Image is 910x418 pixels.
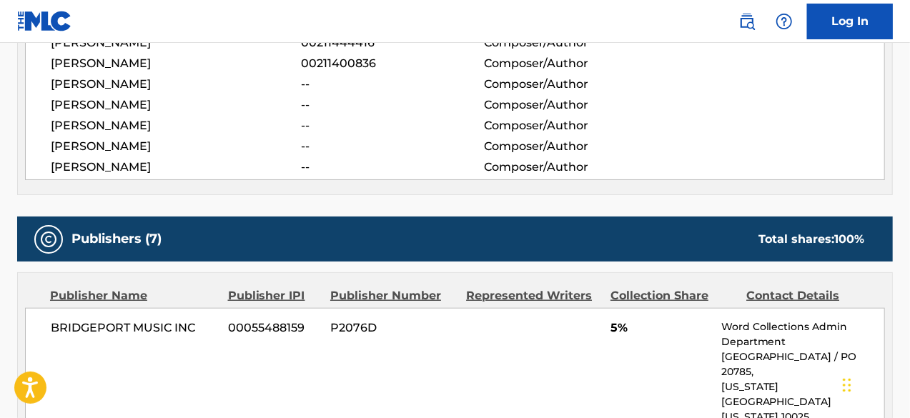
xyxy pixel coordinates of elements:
img: Publishers [40,231,57,248]
span: 00211400836 [301,55,485,72]
a: Log In [807,4,893,39]
span: -- [301,117,485,134]
div: Represented Writers [466,287,600,304]
div: Publisher IPI [228,287,320,304]
span: [PERSON_NAME] [51,117,301,134]
span: Composer/Author [484,96,651,114]
div: Publisher Number [330,287,455,304]
span: Composer/Author [484,34,651,51]
span: Composer/Author [484,117,651,134]
p: Word Collections Admin Department [721,319,884,349]
span: 5% [610,319,711,337]
span: Composer/Author [484,138,651,155]
span: P2076D [330,319,455,337]
div: Total shares: [758,231,864,248]
span: [PERSON_NAME] [51,76,301,93]
img: MLC Logo [17,11,72,31]
span: [PERSON_NAME] [51,159,301,176]
img: search [738,13,756,30]
span: -- [301,96,485,114]
span: 00055488159 [228,319,320,337]
span: Composer/Author [484,55,651,72]
span: BRIDGEPORT MUSIC INC [51,319,217,337]
span: [PERSON_NAME] [51,34,301,51]
img: help [776,13,793,30]
span: [PERSON_NAME] [51,138,301,155]
iframe: Chat Widget [839,349,910,418]
span: -- [301,76,485,93]
span: 100 % [834,232,864,246]
span: -- [301,159,485,176]
div: Drag [843,364,851,407]
h5: Publishers (7) [71,231,162,247]
p: [GEOGRAPHIC_DATA] / PO 20785, [721,349,884,379]
span: -- [301,138,485,155]
span: [PERSON_NAME] [51,96,301,114]
div: Publisher Name [50,287,217,304]
span: Composer/Author [484,76,651,93]
span: 00211444416 [301,34,485,51]
div: Contact Details [746,287,871,304]
span: [PERSON_NAME] [51,55,301,72]
span: Composer/Author [484,159,651,176]
a: Public Search [733,7,761,36]
div: Collection Share [610,287,736,304]
div: Help [770,7,798,36]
